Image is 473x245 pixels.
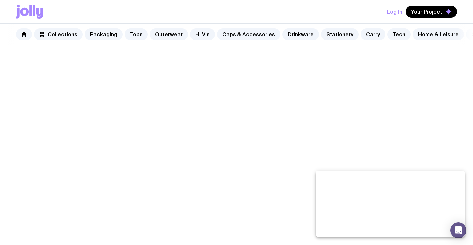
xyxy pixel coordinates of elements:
[411,8,442,15] span: Your Project
[48,31,77,38] span: Collections
[282,28,319,40] a: Drinkware
[190,28,215,40] a: Hi Vis
[387,6,402,18] button: Log In
[34,28,83,40] a: Collections
[217,28,280,40] a: Caps & Accessories
[125,28,148,40] a: Tops
[387,28,411,40] a: Tech
[361,28,385,40] a: Carry
[85,28,123,40] a: Packaging
[150,28,188,40] a: Outerwear
[413,28,464,40] a: Home & Leisure
[321,28,359,40] a: Stationery
[406,6,457,18] button: Your Project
